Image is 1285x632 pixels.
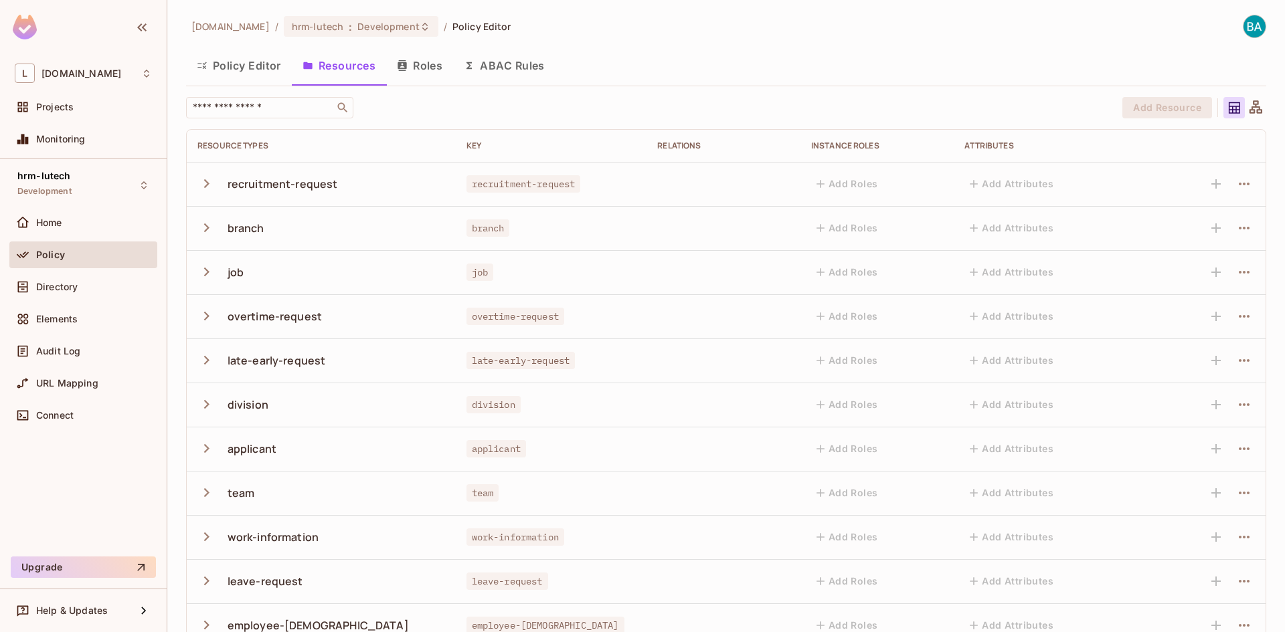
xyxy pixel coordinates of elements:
li: / [444,20,447,33]
span: Projects [36,102,74,112]
button: Add Attributes [964,482,1059,504]
button: Add Attributes [964,526,1059,548]
span: job [466,264,493,281]
div: applicant [228,441,276,456]
span: URL Mapping [36,378,98,389]
span: Policy Editor [452,20,511,33]
button: Add Roles [811,570,883,592]
button: Add Roles [811,261,883,283]
button: Add Attributes [964,570,1059,592]
div: Attributes [964,140,1146,151]
button: Add Roles [811,482,883,504]
button: Add Roles [811,217,883,239]
div: division [228,397,268,412]
span: Directory [36,282,78,292]
li: / [275,20,278,33]
button: Upgrade [11,556,156,578]
span: hrm-lutech [292,20,343,33]
div: late-early-request [228,353,326,368]
button: Add Attributes [964,438,1059,459]
button: ABAC Rules [453,49,555,82]
span: leave-request [466,572,548,590]
button: Add Attributes [964,350,1059,371]
div: Instance roles [811,140,944,151]
span: Elements [36,314,78,324]
div: overtime-request [228,309,322,324]
span: recruitment-request [466,175,581,193]
span: : [348,21,353,32]
button: Add Roles [811,350,883,371]
span: work-information [466,528,564,546]
button: Resources [292,49,386,82]
button: Add Roles [811,173,883,195]
div: work-information [228,530,319,544]
span: L [15,64,35,83]
div: Relations [657,140,790,151]
span: Help & Updates [36,605,108,616]
button: Add Roles [811,526,883,548]
div: branch [228,221,264,235]
span: overtime-request [466,308,564,325]
span: division [466,396,521,413]
span: the active workspace [191,20,270,33]
div: Resource Types [197,140,445,151]
span: Development [17,186,72,197]
div: team [228,486,255,500]
span: team [466,484,499,502]
button: Add Attributes [964,261,1059,283]
span: Policy [36,249,65,260]
img: SReyMgAAAABJRU5ErkJggg== [13,15,37,39]
button: Add Resource [1122,97,1212,118]
img: BA Nhu Quynh [1244,15,1266,37]
button: Roles [386,49,453,82]
span: Connect [36,410,74,421]
span: Monitoring [36,134,86,144]
span: hrm-lutech [17,171,71,181]
button: Add Attributes [964,394,1059,415]
button: Add Roles [811,306,883,327]
button: Add Attributes [964,217,1059,239]
div: job [228,265,244,280]
span: applicant [466,440,526,457]
div: leave-request [228,574,303,589]
span: Home [36,217,62,228]
span: Workspace: lutech.ltd [41,68,121,79]
button: Add Roles [811,394,883,415]
button: Add Roles [811,438,883,459]
span: Development [357,20,419,33]
button: Policy Editor [186,49,292,82]
span: late-early-request [466,352,576,369]
span: Audit Log [36,346,80,356]
button: Add Attributes [964,173,1059,195]
span: branch [466,219,510,237]
div: Key [466,140,636,151]
div: recruitment-request [228,177,338,191]
button: Add Attributes [964,306,1059,327]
